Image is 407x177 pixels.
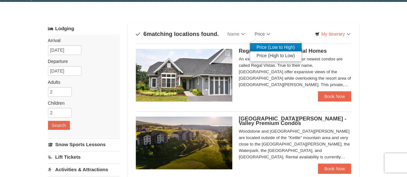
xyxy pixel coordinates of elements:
a: Price (High to Low) [250,51,301,60]
a: Lift Tickets [48,151,120,163]
img: 19219041-4-ec11c166.jpg [136,117,232,169]
label: Departure [48,58,115,65]
a: Activities & Attractions [48,164,120,175]
span: 6 [143,31,147,37]
label: Children [48,100,115,106]
label: Adults [48,79,115,85]
h4: matching locations found. [136,31,219,37]
label: Arrival [48,37,115,44]
img: 19218991-1-902409a9.jpg [136,49,232,102]
div: An exclusive resort experience, our newest condos are called Regal Vistas. True to their name, [G... [239,56,351,88]
a: Book Now [318,91,351,102]
a: Price [250,28,275,40]
button: Search [48,121,70,130]
a: Price (Low to High) [250,43,301,51]
a: Snow Sports Lessons [48,138,120,150]
a: Lodging [48,23,120,34]
a: My Itinerary [311,29,354,39]
span: [GEOGRAPHIC_DATA][PERSON_NAME] - Valley Premium Condos [239,116,347,126]
span: Regal Vistas - Presidential Homes [239,48,327,54]
a: Book Now [318,164,351,174]
div: Woodstone and [GEOGRAPHIC_DATA][PERSON_NAME] are located outside of the "Kettle" mountain area an... [239,128,351,160]
a: Name [223,28,250,40]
